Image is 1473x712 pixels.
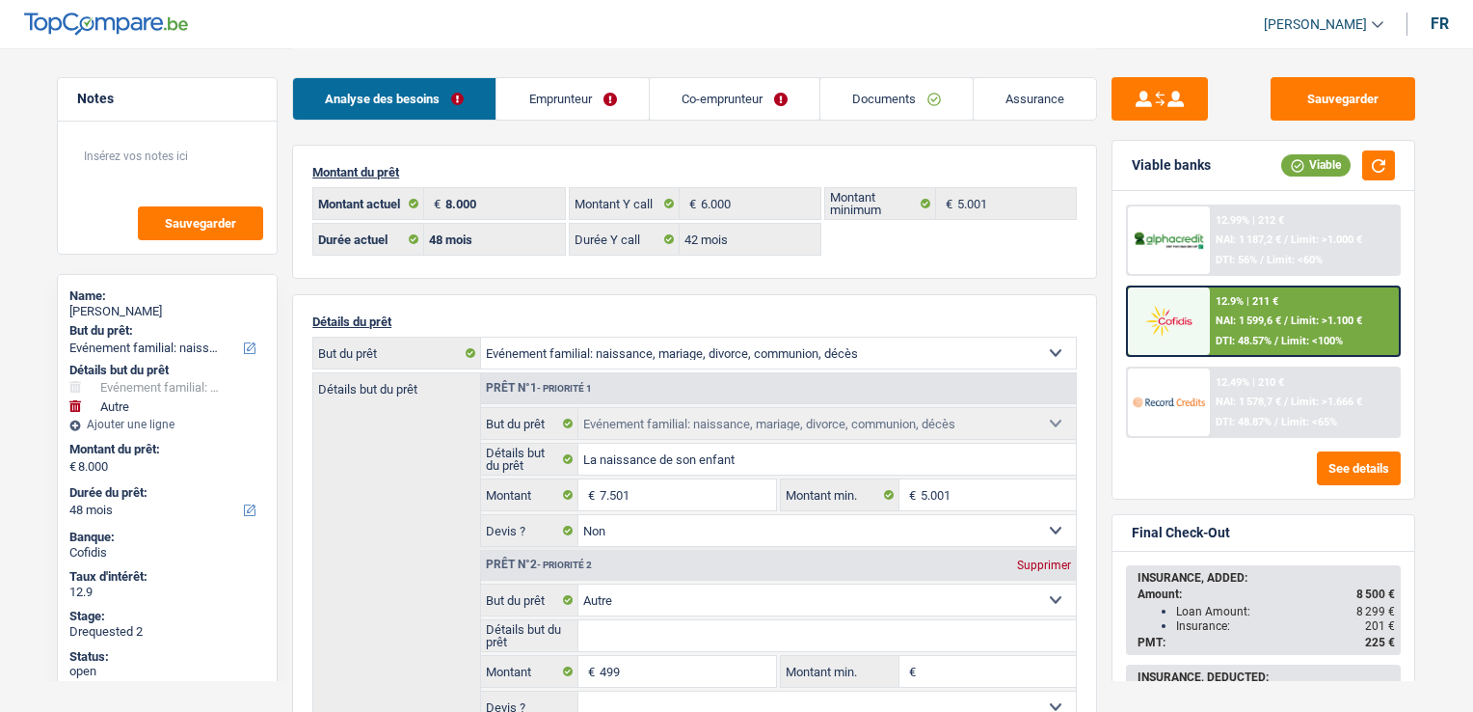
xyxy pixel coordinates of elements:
div: 12.49% | 210 € [1216,376,1284,389]
a: [PERSON_NAME] [1248,9,1383,41]
label: Détails but du prêt [481,620,578,651]
span: DTI: 56% [1216,254,1257,266]
div: Loan Amount: [1176,605,1395,618]
span: / [1284,396,1288,408]
div: 12.9 [69,585,265,600]
span: € [578,656,600,687]
button: Sauvegarder [1271,77,1415,121]
span: € [424,188,445,219]
div: Name: [69,288,265,304]
div: Viable banks [1132,157,1211,174]
label: Montant du prêt: [69,442,261,457]
div: Prêt n°2 [481,559,597,571]
div: Viable [1281,154,1351,176]
button: See details [1317,452,1401,485]
span: NAI: 1 599,6 € [1216,315,1281,327]
div: 12.9% | 211 € [1216,295,1278,308]
span: [PERSON_NAME] [1264,16,1367,33]
label: But du prêt [313,338,481,369]
span: 225 € [1365,636,1395,649]
div: Amount: [1138,588,1395,601]
span: Limit: >1.100 € [1291,315,1362,327]
div: open [69,664,265,679]
span: 8 299 € [1356,605,1395,618]
img: Record Credits [1133,384,1204,420]
span: DTI: 48.87% [1216,416,1272,428]
span: € [69,459,76,475]
div: fr [1431,14,1449,33]
p: Détails du prêt [312,315,1077,329]
span: € [899,656,921,687]
label: Détails but du prêt [481,444,578,475]
span: / [1284,315,1288,327]
span: - Priorité 2 [537,560,592,570]
img: AlphaCredit [1133,230,1204,252]
div: [PERSON_NAME] [69,304,265,319]
span: / [1260,254,1264,266]
div: Prêt n°1 [481,382,597,395]
span: Limit: <65% [1281,416,1337,428]
div: Insurance: [1176,619,1395,633]
span: € [899,479,921,510]
span: 201 € [1365,619,1395,633]
span: NAI: 1 187,2 € [1216,233,1281,246]
label: Montant min. [781,656,898,687]
img: Cofidis [1133,303,1204,339]
h5: Notes [77,91,257,107]
span: 8 500 € [1356,588,1395,601]
a: Assurance [974,78,1096,120]
div: Status: [69,649,265,665]
span: Limit: >1.666 € [1291,396,1362,408]
p: Montant du prêt [312,165,1077,179]
label: Durée Y call [570,224,681,255]
label: Devis ? [481,515,578,546]
label: But du prêt: [69,323,261,339]
div: Taux d'intérêt: [69,569,265,585]
span: Limit: <60% [1267,254,1323,266]
label: Durée du prêt: [69,485,261,501]
label: Montant [481,479,578,510]
label: Durée actuel [313,224,424,255]
span: DTI: 48.57% [1216,335,1272,347]
label: Détails but du prêt [313,373,480,396]
div: Stage: [69,609,265,624]
span: € [936,188,957,219]
label: Montant Y call [570,188,681,219]
span: NAI: 1 578,7 € [1216,396,1281,408]
span: € [680,188,701,219]
span: € [578,479,600,510]
span: / [1274,335,1278,347]
div: INSURANCE, DEDUCTED: [1138,671,1395,684]
div: Cofidis [69,545,265,561]
a: Analyse des besoins [293,78,495,120]
span: - Priorité 1 [537,383,592,394]
div: Ajouter une ligne [69,418,265,431]
div: Détails but du prêt [69,363,265,378]
label: Montant minimum [825,188,936,219]
div: Drequested 2 [69,624,265,640]
label: But du prêt [481,408,578,439]
label: But du prêt [481,585,578,616]
div: 12.99% | 212 € [1216,214,1284,227]
label: Montant [481,656,578,687]
label: Montant actuel [313,188,424,219]
span: Limit: <100% [1281,335,1343,347]
div: PMT: [1138,636,1395,649]
div: Banque: [69,530,265,545]
button: Sauvegarder [138,206,263,240]
div: INSURANCE, ADDED: [1138,571,1395,585]
div: Final Check-Out [1132,525,1230,541]
a: Emprunteur [496,78,648,120]
span: / [1284,233,1288,246]
span: Limit: >1.000 € [1291,233,1362,246]
a: Documents [820,78,973,120]
label: Montant min. [781,479,898,510]
div: Supprimer [1012,560,1076,571]
span: Sauvegarder [165,217,236,230]
a: Co-emprunteur [650,78,819,120]
img: TopCompare Logo [24,13,188,36]
span: / [1274,416,1278,428]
